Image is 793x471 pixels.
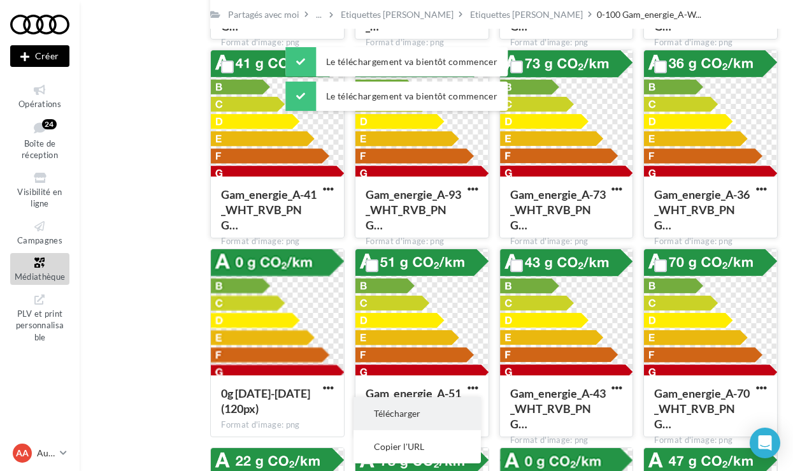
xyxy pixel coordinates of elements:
[654,386,750,431] span: Gam_energie_A-70_WHT_RVB_PNG_1080PX
[17,187,62,209] span: Visibilité en ligne
[221,236,334,247] div: Format d'image: png
[10,80,69,112] a: Opérations
[366,37,478,48] div: Format d'image: png
[366,187,461,232] span: Gam_energie_A-93_WHT_RVB_PNG_1080PX
[18,99,61,109] span: Opérations
[42,119,57,129] div: 24
[597,8,701,21] span: 0-100 Gam_energie_A-W...
[510,386,606,431] span: Gam_energie_A-43_WHT_RVB_PNG_1080PX
[654,37,767,48] div: Format d'image: png
[37,447,55,460] p: Audi [GEOGRAPHIC_DATA]
[366,386,461,431] span: Gam_energie_A-51_WHT_RVB_PNG_1080PX
[15,272,66,282] span: Médiathèque
[354,397,481,430] button: Télécharger
[16,447,29,460] span: AA
[510,236,623,247] div: Format d'image: png
[16,306,64,342] span: PLV et print personnalisable
[354,430,481,463] button: Copier l'URL
[10,168,69,212] a: Visibilité en ligne
[10,290,69,345] a: PLV et print personnalisable
[654,187,750,232] span: Gam_energie_A-36_WHT_RVB_PNG_1080PX
[654,435,767,446] div: Format d'image: png
[22,138,58,161] span: Boîte de réception
[366,236,478,247] div: Format d'image: png
[221,37,334,48] div: Format d'image: png
[221,187,317,232] span: Gam_energie_A-41_WHT_RVB_PNG_1080PX
[10,253,69,284] a: Médiathèque
[10,117,69,163] a: Boîte de réception24
[510,37,623,48] div: Format d'image: png
[285,82,508,111] div: Le téléchargement va bientôt commencer
[221,419,334,431] div: Format d'image: png
[10,217,69,248] a: Campagnes
[10,441,69,465] a: AA Audi [GEOGRAPHIC_DATA]
[228,8,299,21] div: Partagés avec moi
[341,8,454,21] div: Etiquettes [PERSON_NAME]
[654,236,767,247] div: Format d'image: png
[313,6,324,24] div: ...
[750,428,780,458] div: Open Intercom Messenger
[221,386,310,416] span: 0g 1080-1080 (120px)
[510,187,606,232] span: Gam_energie_A-73_WHT_RVB_PNG_1080PX
[285,47,508,76] div: Le téléchargement va bientôt commencer
[470,8,583,21] div: Etiquettes [PERSON_NAME]
[10,45,69,67] button: Créer
[17,235,62,245] span: Campagnes
[510,435,623,446] div: Format d'image: png
[10,45,69,67] div: Nouvelle campagne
